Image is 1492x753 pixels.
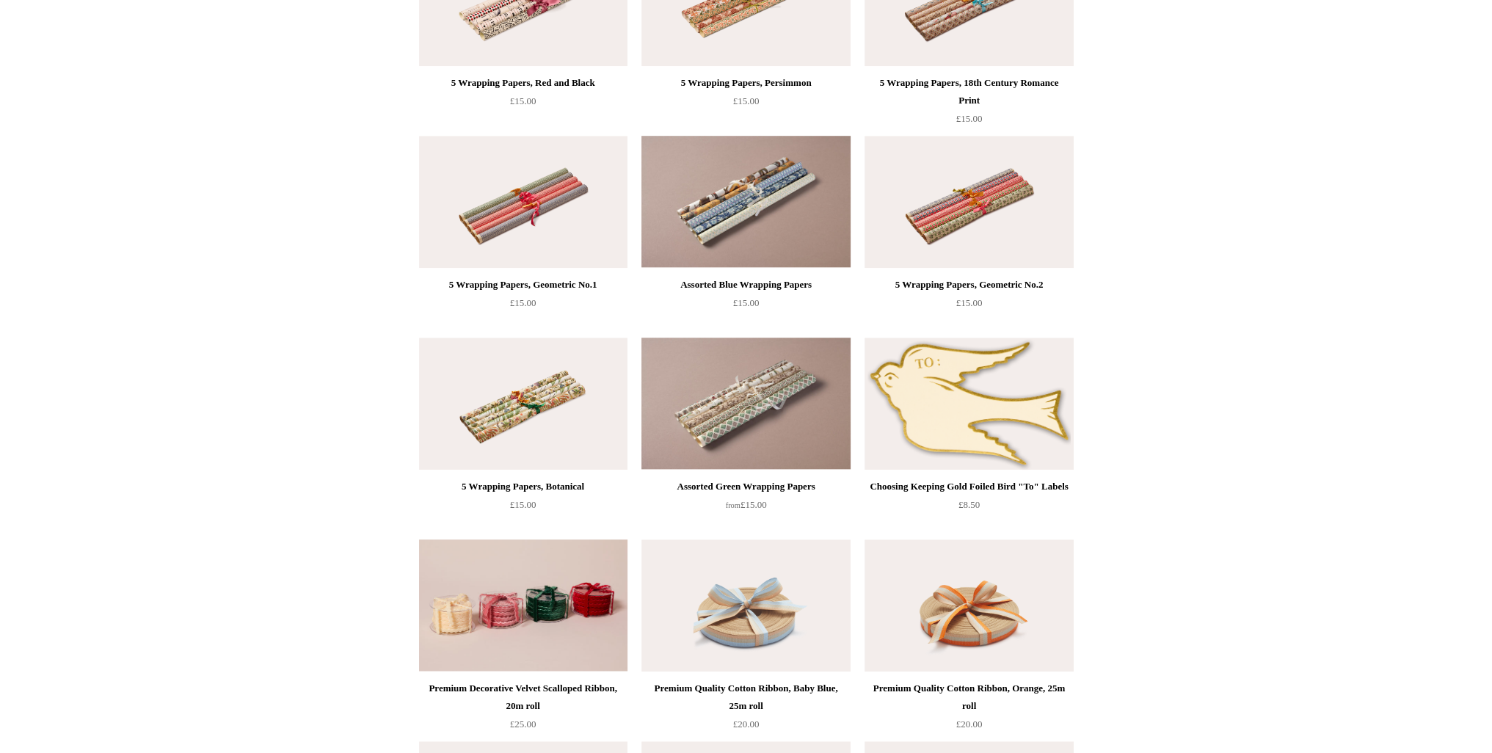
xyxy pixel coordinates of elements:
div: 5 Wrapping Papers, Geometric No.2 [868,276,1069,294]
div: Premium Quality Cotton Ribbon, Orange, 25m roll [868,680,1069,715]
a: Assorted Blue Wrapping Papers £15.00 [641,276,850,336]
div: 5 Wrapping Papers, Geometric No.1 [423,276,624,294]
a: Premium Quality Cotton Ribbon, Orange, 25m roll £20.00 [865,680,1073,740]
a: Assorted Blue Wrapping Papers Assorted Blue Wrapping Papers [641,136,850,268]
img: Premium Quality Cotton Ribbon, Baby Blue, 25m roll [641,539,850,672]
img: Assorted Green Wrapping Papers [641,338,850,470]
span: £15.00 [733,95,760,106]
img: Choosing Keeping Gold Foiled Bird "To" Labels [865,338,1073,470]
img: Assorted Blue Wrapping Papers [641,136,850,268]
img: 5 Wrapping Papers, Geometric No.2 [865,136,1073,268]
a: Premium Quality Cotton Ribbon, Baby Blue, 25m roll £20.00 [641,680,850,740]
div: 5 Wrapping Papers, Red and Black [423,74,624,92]
a: 5 Wrapping Papers, Geometric No.1 5 Wrapping Papers, Geometric No.1 [419,136,627,268]
a: 5 Wrapping Papers, Geometric No.2 5 Wrapping Papers, Geometric No.2 [865,136,1073,268]
span: from [726,501,740,509]
a: Assorted Green Wrapping Papers Assorted Green Wrapping Papers [641,338,850,470]
a: 5 Wrapping Papers, Botanical 5 Wrapping Papers, Botanical [419,338,627,470]
a: 5 Wrapping Papers, Geometric No.1 £15.00 [419,276,627,336]
div: Premium Quality Cotton Ribbon, Baby Blue, 25m roll [645,680,846,715]
div: 5 Wrapping Papers, 18th Century Romance Print [868,74,1069,109]
a: 5 Wrapping Papers, Persimmon £15.00 [641,74,850,134]
span: £25.00 [510,719,536,730]
div: 5 Wrapping Papers, Persimmon [645,74,846,92]
a: Premium Decorative Velvet Scalloped Ribbon, 20m roll Premium Decorative Velvet Scalloped Ribbon, ... [419,539,627,672]
span: £8.50 [958,499,980,510]
a: 5 Wrapping Papers, Red and Black £15.00 [419,74,627,134]
img: 5 Wrapping Papers, Geometric No.1 [419,136,627,268]
span: £15.00 [956,113,983,124]
div: 5 Wrapping Papers, Botanical [423,478,624,495]
span: £20.00 [956,719,983,730]
a: 5 Wrapping Papers, 18th Century Romance Print £15.00 [865,74,1073,134]
a: Premium Quality Cotton Ribbon, Baby Blue, 25m roll Premium Quality Cotton Ribbon, Baby Blue, 25m ... [641,539,850,672]
span: £15.00 [733,297,760,308]
a: 5 Wrapping Papers, Geometric No.2 £15.00 [865,276,1073,336]
span: £20.00 [733,719,760,730]
span: £15.00 [510,297,536,308]
a: Premium Decorative Velvet Scalloped Ribbon, 20m roll £25.00 [419,680,627,740]
div: Choosing Keeping Gold Foiled Bird "To" Labels [868,478,1069,495]
span: £15.00 [726,499,767,510]
div: Assorted Green Wrapping Papers [645,478,846,495]
a: Premium Quality Cotton Ribbon, Orange, 25m roll Premium Quality Cotton Ribbon, Orange, 25m roll [865,539,1073,672]
span: £15.00 [956,297,983,308]
a: Choosing Keeping Gold Foiled Bird "To" Labels £8.50 [865,478,1073,538]
span: £15.00 [510,95,536,106]
div: Premium Decorative Velvet Scalloped Ribbon, 20m roll [423,680,624,715]
span: £15.00 [510,499,536,510]
a: Choosing Keeping Gold Foiled Bird "To" Labels Choosing Keeping Gold Foiled Bird "To" Labels [865,338,1073,470]
img: 5 Wrapping Papers, Botanical [419,338,627,470]
a: Assorted Green Wrapping Papers from£15.00 [641,478,850,538]
img: Premium Decorative Velvet Scalloped Ribbon, 20m roll [419,539,627,672]
a: 5 Wrapping Papers, Botanical £15.00 [419,478,627,538]
img: Premium Quality Cotton Ribbon, Orange, 25m roll [865,539,1073,672]
div: Assorted Blue Wrapping Papers [645,276,846,294]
